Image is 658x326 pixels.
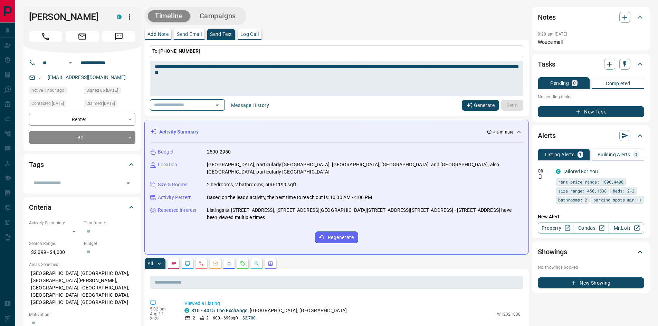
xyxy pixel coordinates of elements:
p: Actively Searching: [29,220,80,226]
div: condos.ca [184,308,189,313]
span: rent price range: 1890,4400 [558,178,623,185]
p: Aug 12 2025 [150,312,174,321]
div: Fri Aug 01 2025 [84,87,135,96]
div: Thu Aug 07 2025 [29,100,80,109]
p: 9:28 am [DATE] [538,32,567,37]
svg: Agent Actions [268,261,273,266]
div: Renter [29,113,135,126]
p: Add Note [147,32,169,37]
svg: Email Valid [38,75,43,80]
a: Property [538,223,573,234]
p: Areas Searched: [29,261,135,268]
div: Notes [538,9,644,26]
a: 810 - 4015 The Exchange [191,308,248,313]
h1: [PERSON_NAME] [29,11,106,22]
svg: Lead Browsing Activity [185,261,190,266]
svg: Calls [199,261,204,266]
p: Viewed a Listing [184,300,521,307]
button: New Task [538,106,644,117]
p: Pending [550,81,569,86]
div: TBD [29,131,135,144]
button: Open [66,59,75,67]
svg: Listing Alerts [226,261,232,266]
h2: Notes [538,12,556,23]
div: condos.ca [117,14,122,19]
div: Tags [29,156,135,173]
p: All [147,261,153,266]
p: $2,700 [242,315,256,321]
svg: Emails [212,261,218,266]
p: Send Email [177,32,202,37]
p: Budget: [84,240,135,247]
span: Contacted [DATE] [31,100,64,107]
p: , [GEOGRAPHIC_DATA], [GEOGRAPHIC_DATA] [191,307,347,314]
a: Mr.Loft [609,223,644,234]
div: condos.ca [556,169,561,174]
p: Search Range: [29,240,80,247]
button: New Showing [538,277,644,288]
p: Off [538,168,552,174]
button: Message History [227,100,273,111]
p: Completed [606,81,630,86]
p: Listings at [STREET_ADDRESS], [STREET_ADDRESS][GEOGRAPHIC_DATA][STREET_ADDRESS][STREET_ADDRESS] -... [207,207,523,221]
p: [GEOGRAPHIC_DATA], [GEOGRAPHIC_DATA], [GEOGRAPHIC_DATA][PERSON_NAME], [GEOGRAPHIC_DATA], [GEOGRAP... [29,268,135,308]
p: Budget [158,148,174,156]
div: Criteria [29,199,135,216]
p: No showings booked [538,264,644,270]
p: W12321038 [497,311,521,317]
a: Condos [573,223,609,234]
span: Email [66,31,99,42]
h2: Alerts [538,130,556,141]
span: [PHONE_NUMBER] [159,48,200,54]
p: New Alert: [538,213,644,220]
p: $2,099 - $4,000 [29,247,80,258]
p: 2 [206,315,209,321]
span: Active 1 hour ago [31,87,64,94]
p: 1 [579,152,582,157]
p: < a minute [493,129,513,135]
div: Activity Summary< a minute [150,126,523,138]
p: Activity Pattern [158,194,192,201]
span: Claimed [DATE] [86,100,115,107]
span: Call [29,31,62,42]
p: Based on the lead's activity, the best time to reach out is: 10:00 AM - 4:00 PM [207,194,372,201]
div: Tue Aug 12 2025 [29,87,80,96]
p: Log Call [240,32,259,37]
span: bathrooms: 2 [558,196,587,203]
button: Campaigns [193,10,243,22]
p: [GEOGRAPHIC_DATA], particularly [GEOGRAPHIC_DATA], [GEOGRAPHIC_DATA], [GEOGRAPHIC_DATA], and [GEO... [207,161,523,176]
div: Showings [538,244,644,260]
p: Location [158,161,177,168]
p: Listing Alerts [545,152,575,157]
div: Tasks [538,56,644,72]
h2: Tasks [538,59,555,70]
p: 600 - 699 sqft [213,315,238,321]
p: No pending tasks [538,92,644,102]
p: Timeframe: [84,220,135,226]
p: Motivation: [29,312,135,318]
p: 2 [193,315,195,321]
div: Tue Aug 05 2025 [84,100,135,109]
a: [EMAIL_ADDRESS][DOMAIN_NAME] [48,75,126,80]
button: Open [123,178,133,188]
span: parking spots min: 1 [593,196,642,203]
svg: Opportunities [254,261,259,266]
p: 0 [573,81,576,86]
p: 2 bedrooms, 2 bathrooms, 600-1199 sqft [207,181,296,188]
p: Wouce mail [538,39,644,46]
span: Message [102,31,135,42]
p: To: [150,45,523,57]
button: Generate [462,100,499,111]
p: 0 [635,152,637,157]
button: Regenerate [315,231,358,243]
p: Building Alerts [598,152,630,157]
span: beds: 2-2 [613,187,635,194]
span: Signed up [DATE] [86,87,118,94]
p: Size & Rooms [158,181,188,188]
a: Tailored For You [563,169,598,174]
h2: Showings [538,246,567,257]
p: Activity Summary [159,128,199,136]
svg: Push Notification Only [538,174,543,179]
p: Repeated Interest [158,207,197,214]
h2: Criteria [29,202,51,213]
